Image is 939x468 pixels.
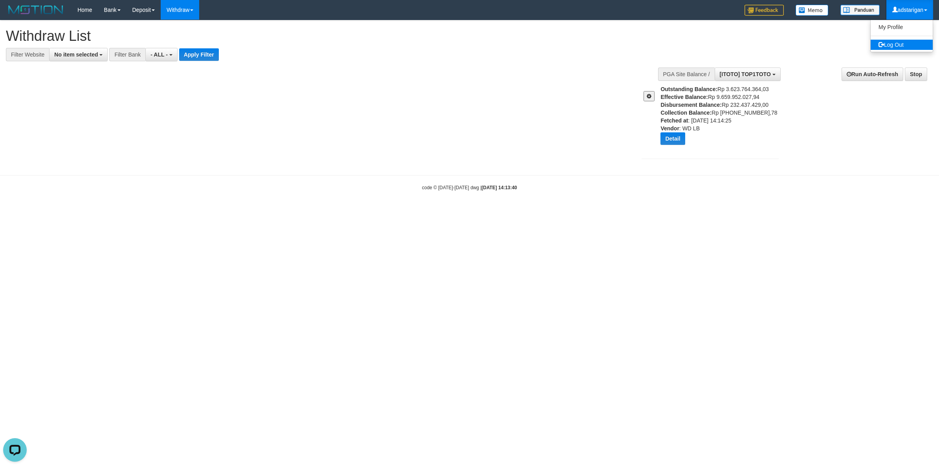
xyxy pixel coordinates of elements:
button: No item selected [49,48,108,61]
a: Run Auto-Refresh [842,68,903,81]
div: Filter Website [6,48,49,61]
img: Button%20Memo.svg [796,5,829,16]
button: [ITOTO] TOP1TOTO [715,68,781,81]
span: No item selected [54,51,98,58]
div: Filter Bank [109,48,145,61]
b: Fetched at [660,117,688,124]
a: Stop [905,68,927,81]
div: Rp 3.623.764.364,03 Rp 9.659.952.027,94 Rp 232.437.429,00 Rp [PHONE_NUMBER],78 : [DATE] 14:14:25 ... [660,85,784,151]
div: PGA Site Balance / [658,68,715,81]
img: Feedback.jpg [745,5,784,16]
span: [ITOTO] TOP1TOTO [720,71,771,77]
b: Disbursement Balance: [660,102,722,108]
a: My Profile [871,22,933,32]
a: Log Out [871,40,933,50]
strong: [DATE] 14:13:40 [482,185,517,190]
b: Vendor [660,125,679,132]
button: Open LiveChat chat widget [3,3,27,27]
b: Effective Balance: [660,94,708,100]
button: Detail [660,132,685,145]
small: code © [DATE]-[DATE] dwg | [422,185,517,190]
b: Collection Balance: [660,110,712,116]
img: MOTION_logo.png [6,4,66,16]
button: - ALL - [145,48,177,61]
h1: Withdraw List [6,28,618,44]
img: panduan.png [840,5,880,15]
b: Outstanding Balance: [660,86,717,92]
button: Apply Filter [179,48,219,61]
span: - ALL - [150,51,168,58]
